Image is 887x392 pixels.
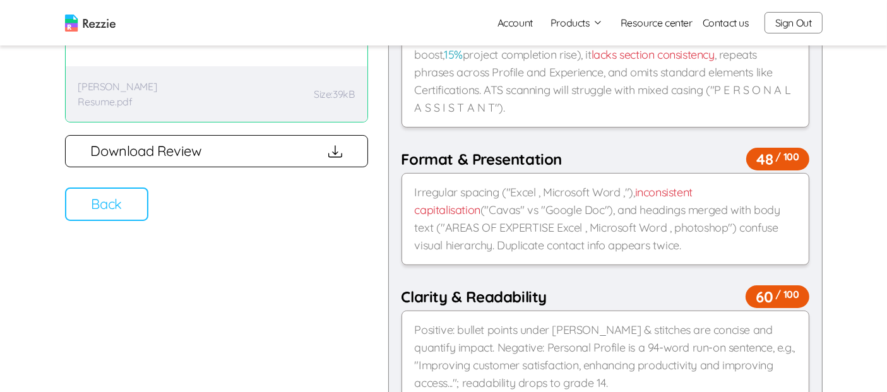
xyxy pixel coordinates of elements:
[65,15,116,32] img: logo
[444,47,463,62] span: 15%
[775,149,799,164] span: / 100
[402,18,809,128] div: While the resume contains measurable outcomes ( attendance boost, project completion rise), it , ...
[78,79,205,109] p: [PERSON_NAME] Resume.pdf
[65,135,368,167] button: Download Review
[415,185,693,217] span: inconsistent capitalisation
[592,47,715,62] span: lacks section consistency
[621,15,693,30] a: Resource center
[551,15,603,30] button: Products
[65,187,148,221] button: Back
[314,86,354,102] p: Size: 39kB
[746,285,809,308] span: 60
[765,12,823,33] button: Sign Out
[487,10,543,35] a: Account
[703,15,749,30] a: Contact us
[402,148,809,170] div: Format & Presentation
[402,173,809,265] div: Irregular spacing ("Excel , Microsoft Word ,"), ("Cavas" vs "Google Doc"), and headings merged wi...
[775,287,799,302] span: / 100
[402,285,809,308] div: Clarity & Readability
[746,148,809,170] span: 48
